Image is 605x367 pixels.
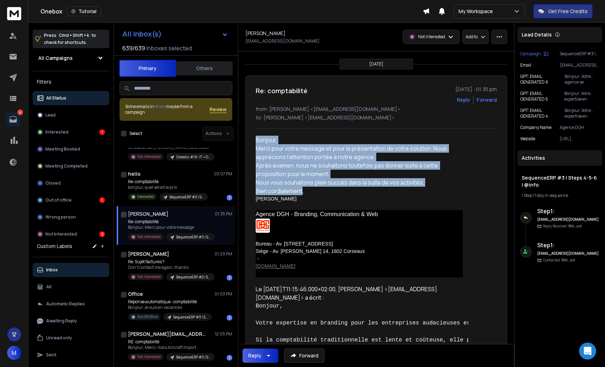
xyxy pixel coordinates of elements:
button: Inbox [33,263,109,277]
p: bonjour, quel serait le prix [128,185,208,190]
h1: [PERSON_NAME] [128,210,168,218]
div: 1 [227,315,232,321]
button: Tutorial [67,6,101,16]
p: Inbox [46,267,58,273]
p: Awaiting Reply [46,318,77,324]
h3: Inboxes selected [146,44,192,52]
img: logo [256,219,270,233]
span: Review [210,106,227,113]
h1: SequenceERP #3 | Steps 4-5-6 | @info [522,174,598,188]
button: Unread only [33,331,109,345]
div: Siège - Av. [PERSON_NAME] 14, 1802 Corseaux [256,248,365,255]
p: Get Free Credits [548,8,588,15]
div: Agence DGH - Branding, Communication & Web [256,210,463,219]
p: to: [PERSON_NAME] <[EMAIL_ADDRESS][DOMAIN_NAME]> [256,114,497,121]
button: Get Free Credits [533,4,593,18]
button: Campaign [520,51,549,57]
h1: All Campaigns [38,55,73,62]
p: Lead Details [522,31,552,38]
p: Après examen, nous ne souhaitons toutefois pas donner suite à cette proposition pour le moment. [256,161,463,178]
p: Bonjour Je suis en vacances [128,305,212,310]
div: 1 [227,275,232,281]
button: Meeting Completed [33,159,109,173]
h1: Office [128,290,143,298]
p: Re: comptabilité [128,179,208,185]
h3: Custom Labels [37,243,72,250]
p: Bonjour, Merci pour votre message [128,225,213,230]
p: 01:03 PM [215,291,232,297]
p: SequenceERP #3 | Steps 4-5-6 | @info [560,51,599,57]
p: Re: comptabilité [128,219,213,225]
p: [EMAIL_ADDRESS][DOMAIN_NAME] [560,62,599,68]
p: SequenceERP #3 | Steps 4-5-6 | @info [173,315,207,320]
h1: [PERSON_NAME] [245,30,285,37]
div: Onebox [40,6,423,16]
h1: All Inbox(s) [122,30,162,38]
div: 1 [99,197,105,203]
div: [PERSON_NAME] [256,195,463,203]
button: Not Interested2 [33,227,109,241]
button: Primary [119,60,176,77]
div: Reply [248,352,261,359]
p: GPT: EMAIL GENERATED 6 [520,74,565,85]
p: Bonjour, Votre expertise en branding pour les entreprises audacieuses est remarquable. Et si la c... [564,91,599,102]
button: Lead [33,108,109,122]
p: Réponse automatique : comptabilité [128,299,212,305]
button: All Campaigns [33,51,109,65]
p: Interested [45,129,68,135]
h6: Step 1 : [537,241,599,249]
h6: [EMAIL_ADDRESS][DOMAIN_NAME] [537,217,599,222]
h1: hello [128,170,140,177]
div: Activities [517,150,602,166]
p: Agence DGH [560,125,599,130]
div: Open Intercom Messenger [579,343,596,360]
p: Celestic #19- IT + Old School | [GEOGRAPHIC_DATA] | PERFORMANCE | AI CAMPAIGN [176,154,210,160]
p: Unread only [46,335,72,341]
p: Not Interested [137,274,161,280]
p: All Status [46,95,66,101]
div: 1 [227,195,232,201]
p: 4 [17,109,23,115]
p: 03:07 PM [214,171,232,177]
button: All Inbox(s) [117,27,234,41]
button: All Status [33,91,109,105]
p: Out of office [45,197,72,203]
p: Out Of Office [137,314,158,320]
p: My Workspace [459,8,496,15]
span: 9th, oct [561,258,575,262]
p: Not Interested [137,154,161,159]
a: [DOMAIN_NAME] [256,263,295,269]
div: | [522,193,598,198]
p: Sent [46,352,56,358]
h3: Filters [33,77,109,87]
p: Email [520,62,531,68]
p: website [520,136,535,142]
button: M [7,346,21,360]
button: Reply [243,349,278,363]
p: Contacted [543,258,575,263]
label: Select [129,131,142,136]
span: others [154,103,166,109]
p: Merci pour votre message et pour la présentation de votre solution. Nous apprécions l’attention p... [256,144,463,161]
p: Automatic Replies [46,301,85,307]
p: Don't contact me again, thanks. [128,265,213,270]
p: Add to [466,34,478,40]
div: Some emails in maybe from a campaign [125,104,210,115]
p: Company Name [520,125,551,130]
span: 1 day in sequence [535,192,568,198]
h6: [EMAIL_ADDRESS][DOMAIN_NAME] [537,251,599,256]
p: 01:29 PM [215,251,232,257]
p: Reply Received [543,224,582,229]
p: SequenceERP #3 | Steps 4-5-6 | @info [170,194,204,200]
p: Nous vous souhaitons plein succès dans la suite de vos activités. [256,178,463,187]
p: Bonjour, Votre expertise en branding pour les entreprises audacieuses est impressionnante. Si la ... [565,108,599,119]
p: Not Interested [137,354,161,360]
p: Lead [45,112,56,118]
span: 639 / 639 [122,44,145,52]
button: Meeting Booked [33,142,109,156]
button: Interested1 [33,125,109,139]
p: [DATE] : 01:35 pm [455,86,497,93]
p: Bonjour, Votre agence se concentre sur la création de [PERSON_NAME]. Si la comptabilité tradition... [565,74,599,85]
p: SequenceERP #3 | Steps 4-5-6 | @info [176,235,210,240]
